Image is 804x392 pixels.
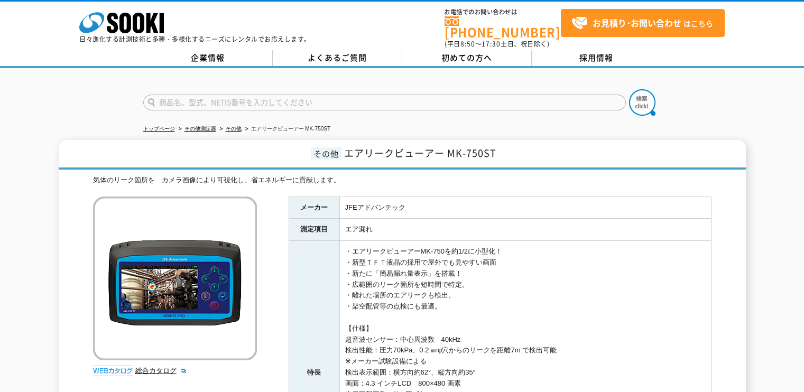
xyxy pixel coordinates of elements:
[402,50,532,66] a: 初めての方へ
[289,197,339,219] th: メーカー
[445,9,561,15] span: お電話でのお問い合わせは
[561,9,725,37] a: お見積り･お問い合わせはこちら
[339,219,711,241] td: エア漏れ
[184,126,216,132] a: その他測定器
[93,366,133,376] img: webカタログ
[311,147,341,160] span: その他
[344,146,496,160] span: エアリークビューアー MK-750ST
[441,52,492,63] span: 初めての方へ
[629,89,655,116] img: btn_search.png
[143,50,273,66] a: 企業情報
[460,39,475,49] span: 8:50
[93,175,711,186] div: 気体のリーク箇所を カメラ画像により可視化し、省エネルギーに貢献します。
[289,219,339,241] th: 測定項目
[273,50,402,66] a: よくあるご質問
[143,95,626,110] input: 商品名、型式、NETIS番号を入力してください
[143,126,175,132] a: トップページ
[445,16,561,38] a: [PHONE_NUMBER]
[445,39,549,49] span: (平日 ～ 土日、祝日除く)
[571,15,713,31] span: はこちら
[482,39,501,49] span: 17:30
[339,197,711,219] td: JFEアドバンテック
[243,124,331,135] li: エアリークビューアー MK-750ST
[79,36,311,42] p: 日々進化する計測技術と多種・多様化するニーズにレンタルでお応えします。
[532,50,661,66] a: 採用情報
[135,367,187,375] a: 総合カタログ
[93,197,257,360] img: エアリークビューアー MK-750ST
[226,126,242,132] a: その他
[593,16,681,29] strong: お見積り･お問い合わせ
